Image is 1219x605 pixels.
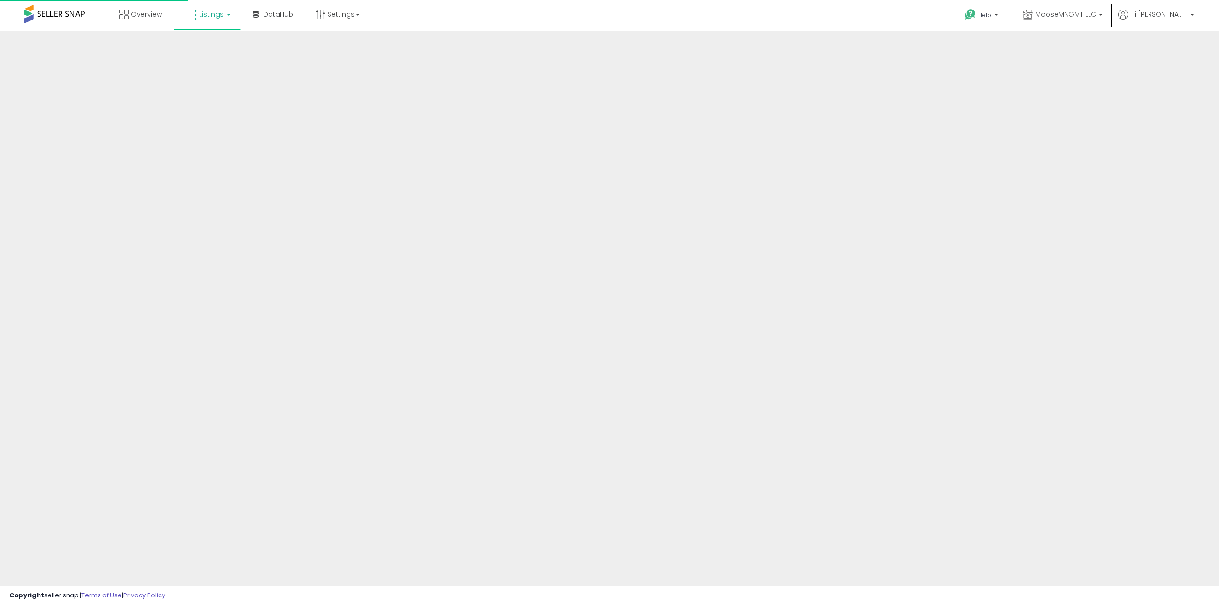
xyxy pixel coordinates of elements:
[979,11,991,19] span: Help
[199,10,224,19] span: Listings
[131,10,162,19] span: Overview
[1130,10,1188,19] span: Hi [PERSON_NAME]
[964,9,976,20] i: Get Help
[1118,10,1194,31] a: Hi [PERSON_NAME]
[1035,10,1096,19] span: MooseMNGMT LLC
[957,1,1008,31] a: Help
[263,10,293,19] span: DataHub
